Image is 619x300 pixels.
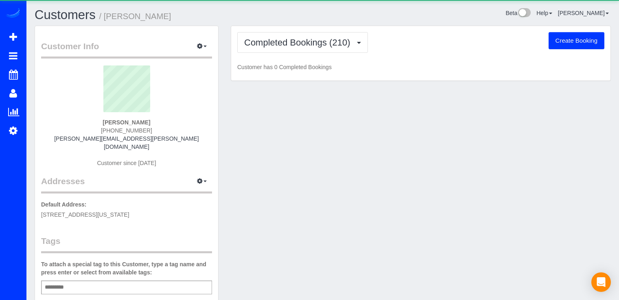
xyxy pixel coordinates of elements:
div: Open Intercom Messenger [591,272,611,292]
label: To attach a special tag to this Customer, type a tag name and press enter or select from availabl... [41,260,212,276]
small: / [PERSON_NAME] [99,12,171,21]
legend: Tags [41,235,212,253]
img: Automaid Logo [5,8,21,20]
button: Create Booking [549,32,604,49]
a: [PERSON_NAME] [558,10,609,16]
span: Customer since [DATE] [97,160,156,166]
img: New interface [517,8,531,19]
label: Default Address: [41,200,87,209]
p: Customer has 0 Completed Bookings [237,63,604,71]
a: Customers [35,8,96,22]
legend: Customer Info [41,40,212,59]
span: [STREET_ADDRESS][US_STATE] [41,211,129,218]
button: Completed Bookings (210) [237,32,368,53]
a: Beta [505,10,531,16]
span: Completed Bookings (210) [244,37,354,48]
a: Help [536,10,552,16]
strong: [PERSON_NAME] [103,119,150,126]
a: [PERSON_NAME][EMAIL_ADDRESS][PERSON_NAME][DOMAIN_NAME] [54,135,199,150]
span: [PHONE_NUMBER] [101,127,152,134]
